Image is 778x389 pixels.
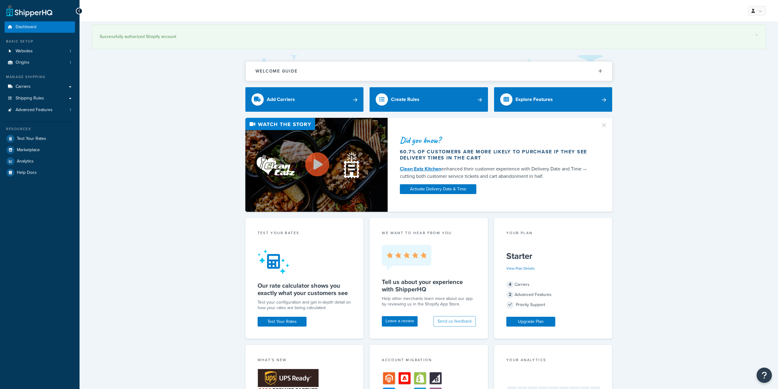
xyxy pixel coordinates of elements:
[17,148,40,153] span: Marketplace
[5,156,75,167] a: Analytics
[755,32,758,37] a: ×
[16,84,31,89] span: Carriers
[382,230,476,236] p: we want to hear from you
[400,165,441,172] a: Clean Eatz Kitchen
[5,46,75,57] a: Websites1
[70,49,71,54] span: 1
[5,104,75,116] a: Advanced Features1
[434,316,476,327] button: Send us feedback
[516,95,553,104] div: Explore Features
[506,230,600,237] div: Your Plan
[255,69,298,73] h2: Welcome Guide
[5,104,75,116] li: Advanced Features
[506,290,600,299] div: Advanced Features
[370,87,488,112] a: Create Rules
[506,281,514,288] span: 4
[382,357,476,364] div: Account Migration
[757,368,772,383] button: Open Resource Center
[400,184,476,194] a: Activate Delivery Date & Time
[5,81,75,92] a: Carriers
[382,316,418,327] a: Leave a review
[16,24,36,30] span: Dashboard
[70,60,71,65] span: 1
[5,126,75,132] div: Resources
[5,57,75,68] a: Origins1
[17,159,34,164] span: Analytics
[494,87,612,112] a: Explore Features
[506,357,600,364] div: Your Analytics
[258,317,307,327] a: Test Your Rates
[382,278,476,293] h5: Tell us about your experience with ShipperHQ
[258,230,352,237] div: Test your rates
[258,357,352,364] div: What's New
[70,107,71,113] span: 1
[100,32,758,41] div: Successfully authorized Shopify account
[5,93,75,104] a: Shipping Rules
[382,296,476,307] p: Help other merchants learn more about our app by reviewing us in the Shopify App Store.
[16,49,33,54] span: Websites
[400,149,593,161] div: 60.7% of customers are more likely to purchase if they see delivery times in the cart
[17,170,37,175] span: Help Docs
[506,266,535,271] a: View Plan Details
[400,165,593,180] div: enhanced their customer experience with Delivery Date and Time — cutting both customer service ti...
[16,96,44,101] span: Shipping Rules
[5,57,75,68] li: Origins
[5,133,75,144] a: Test Your Rates
[246,62,612,81] button: Welcome Guide
[506,280,600,289] div: Carriers
[5,167,75,178] a: Help Docs
[5,21,75,33] a: Dashboard
[400,136,593,144] div: Did you know?
[258,282,352,297] h5: Our rate calculator shows you exactly what your customers see
[5,46,75,57] li: Websites
[16,107,53,113] span: Advanced Features
[267,95,295,104] div: Add Carriers
[506,317,555,327] a: Upgrade Plan
[5,144,75,155] a: Marketplace
[17,136,46,141] span: Test Your Rates
[258,300,352,311] div: Test your configuration and get in-depth detail on how your rates are being calculated.
[506,301,600,309] div: Priority Support
[506,291,514,298] span: 2
[16,60,29,65] span: Origins
[5,74,75,80] div: Manage Shipping
[391,95,419,104] div: Create Rules
[506,251,600,261] h5: Starter
[5,39,75,44] div: Basic Setup
[245,118,388,212] img: Video thumbnail
[245,87,364,112] a: Add Carriers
